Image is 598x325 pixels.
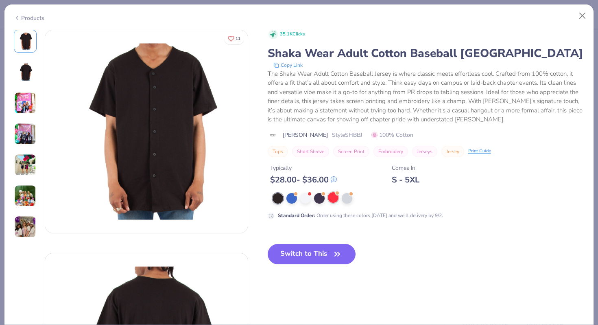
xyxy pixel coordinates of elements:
[14,216,36,238] img: User generated content
[14,14,44,22] div: Products
[45,30,248,233] img: Front
[14,185,36,207] img: User generated content
[14,154,36,176] img: User generated content
[283,131,328,139] span: [PERSON_NAME]
[392,164,419,172] div: Comes In
[224,33,244,44] button: Like
[280,31,305,38] span: 35.1K Clicks
[292,146,329,157] button: Short Sleeve
[373,146,408,157] button: Embroidery
[412,146,437,157] button: Jerseys
[270,164,337,172] div: Typically
[332,131,362,139] span: Style SHBBJ
[271,61,305,69] button: copy to clipboard
[268,132,279,138] img: brand logo
[371,131,413,139] span: 100% Cotton
[236,37,240,41] span: 11
[468,148,491,155] div: Print Guide
[14,123,36,145] img: User generated content
[278,212,443,219] div: Order using these colors [DATE] and we’ll delivery by 9/2.
[268,46,585,61] div: Shaka Wear Adult Cotton Baseball [GEOGRAPHIC_DATA]
[14,92,36,114] img: User generated content
[268,69,585,124] div: The Shaka Wear Adult Cotton Baseball Jersey is where classic meets effortless cool. Crafted from ...
[333,146,369,157] button: Screen Print
[15,62,35,82] img: Back
[270,175,337,185] div: $ 28.00 - $ 36.00
[392,175,419,185] div: S - 5XL
[441,146,464,157] button: Jersey
[268,146,288,157] button: Tops
[268,244,356,264] button: Switch to This
[278,212,315,219] strong: Standard Order :
[575,8,590,24] button: Close
[15,31,35,51] img: Front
